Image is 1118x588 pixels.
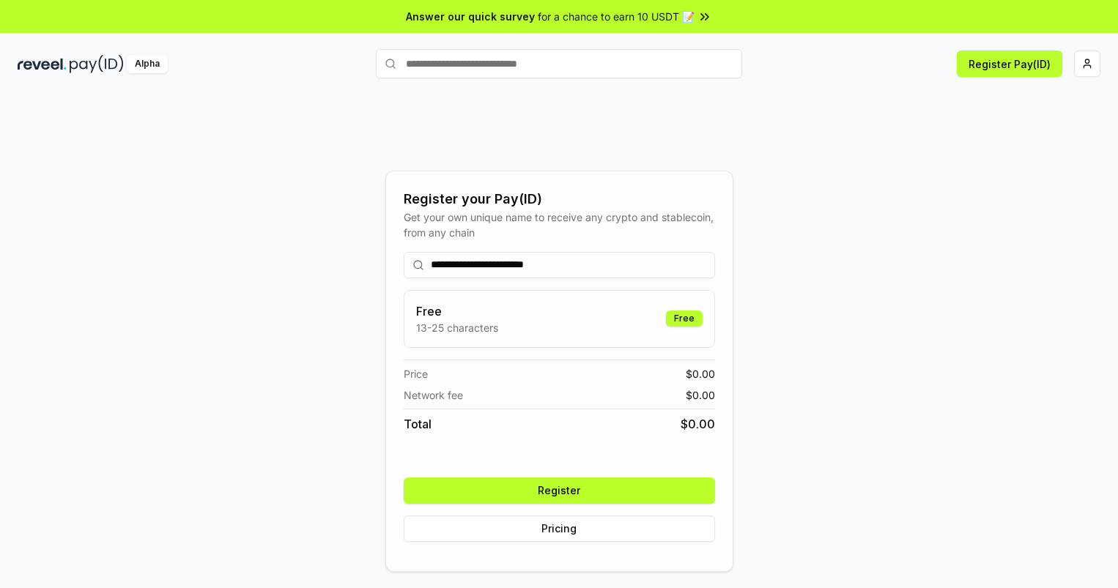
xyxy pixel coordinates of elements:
[404,387,463,403] span: Network fee
[404,516,715,542] button: Pricing
[404,366,428,382] span: Price
[127,55,168,73] div: Alpha
[404,477,715,504] button: Register
[416,302,498,320] h3: Free
[70,55,124,73] img: pay_id
[538,9,695,24] span: for a chance to earn 10 USDT 📝
[416,320,498,335] p: 13-25 characters
[957,51,1062,77] button: Register Pay(ID)
[406,9,535,24] span: Answer our quick survey
[666,310,703,327] div: Free
[686,387,715,403] span: $ 0.00
[681,415,715,433] span: $ 0.00
[404,189,715,209] div: Register your Pay(ID)
[404,415,432,433] span: Total
[404,209,715,240] div: Get your own unique name to receive any crypto and stablecoin, from any chain
[686,366,715,382] span: $ 0.00
[18,55,67,73] img: reveel_dark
